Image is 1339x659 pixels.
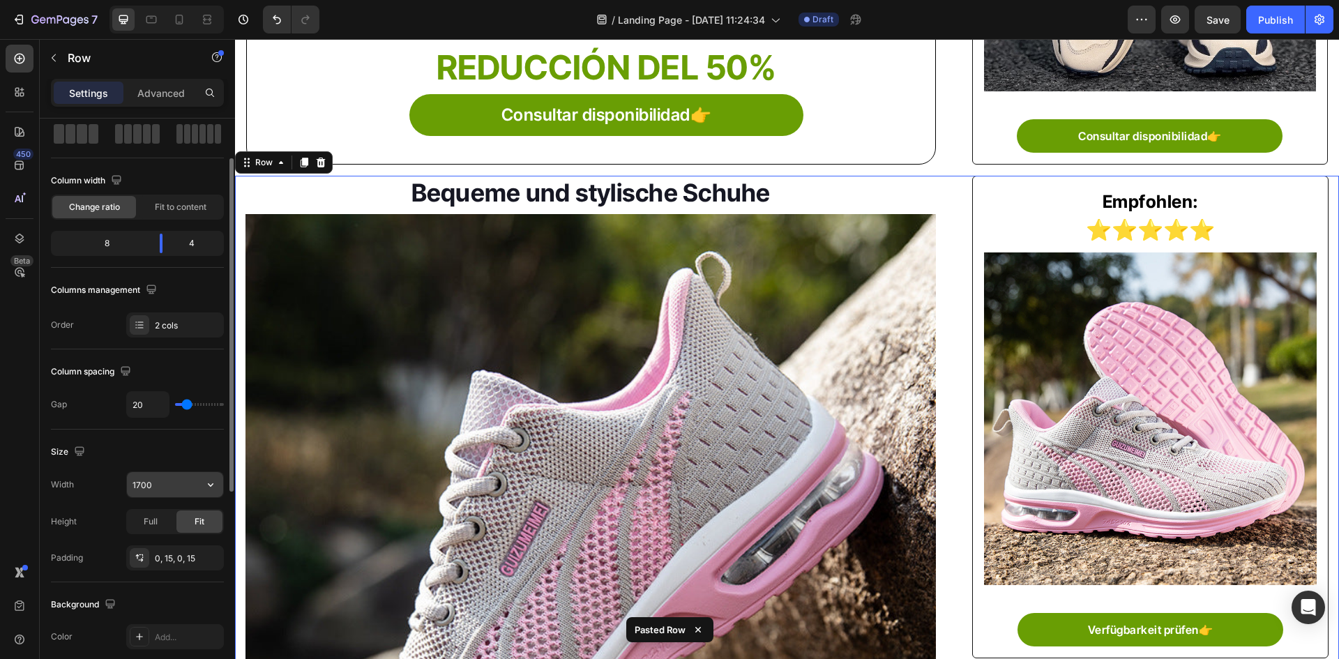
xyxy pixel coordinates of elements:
p: Advanced [137,86,185,100]
input: Auto [127,472,223,497]
iframe: Design area [235,39,1339,659]
div: Beta [10,255,33,266]
div: Gap [51,398,67,411]
a: Consultar disponibilidad👉 [782,80,1047,114]
div: 4 [174,234,221,253]
div: 2 cols [155,319,220,332]
div: Padding [51,552,83,564]
div: Width [51,478,74,491]
div: Color [51,630,73,643]
span: Landing Page - [DATE] 11:24:34 [618,13,765,27]
strong: ⭐⭐⭐⭐⭐ [851,179,980,202]
p: Pasted Row [635,623,686,637]
div: 8 [54,234,149,253]
a: Verfügbarkeit prüfen👉 [782,574,1049,607]
span: Change ratio [69,201,120,213]
p: Consultar disponibilidad👉 [843,89,987,105]
span: Save [1206,14,1230,26]
div: Row [17,117,40,130]
div: Publish [1258,13,1293,27]
div: 450 [13,149,33,160]
button: Save [1195,6,1241,33]
div: Size [51,443,88,462]
p: Row [68,50,186,66]
span: Draft [812,13,833,26]
p: Verfügbarkeit prüfen👉 [853,582,978,599]
div: 0, 15, 0, 15 [155,552,220,565]
span: Fit to content [155,201,206,213]
strong: Bequeme und stylische Schuhe [176,139,536,168]
div: Background [51,596,119,614]
p: Consultar disponibilidad👉 [266,63,477,89]
p: Settings [69,86,108,100]
span: Fit [195,515,204,528]
div: Open Intercom Messenger [1292,591,1325,624]
div: Add... [155,631,220,644]
div: Order [51,319,74,331]
button: Publish [1246,6,1305,33]
strong: Empfohlen: [868,152,964,173]
p: 7 [91,11,98,28]
span: / [612,13,615,27]
button: 7 [6,6,104,33]
span: Full [144,515,158,528]
div: Undo/Redo [263,6,319,33]
div: Height [51,515,77,528]
input: Auto [127,392,169,417]
img: gempages_518231226549535907-98646136-2a7b-465e-9c61-05be867d5b7f.jpg [749,213,1082,546]
div: Columns management [51,281,160,300]
div: Column width [51,172,125,190]
div: Column spacing [51,363,134,381]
